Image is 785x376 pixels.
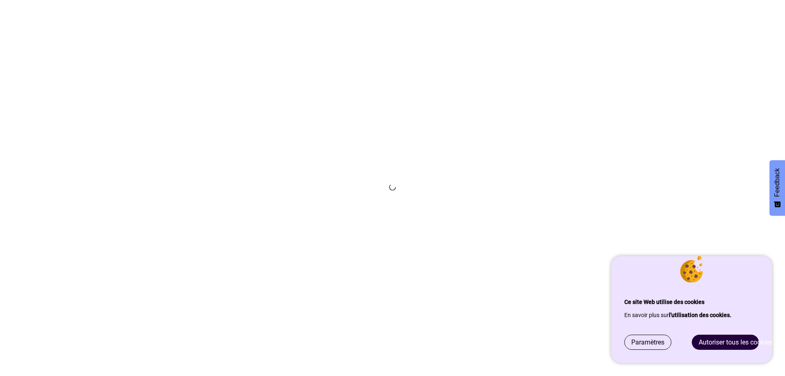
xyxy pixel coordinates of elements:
[624,299,704,305] strong: Ce site Web utilise des cookies
[625,335,671,349] a: Paramètres
[774,168,781,197] span: Feedback
[624,308,759,322] p: En savoir plus sur
[699,338,772,346] span: Autoriser tous les cookies
[692,335,779,349] a: Autoriser tous les cookies
[631,338,664,346] span: Paramètres
[769,160,785,216] button: Feedback - Show survey
[669,312,731,318] a: l'utilisation des cookies.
